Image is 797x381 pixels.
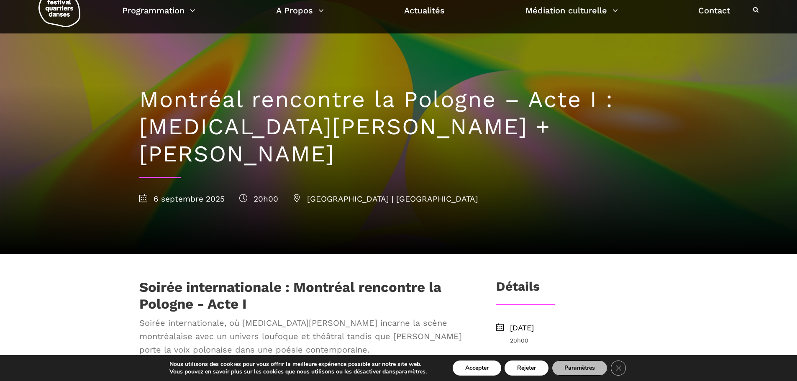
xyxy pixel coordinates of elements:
[496,279,540,300] h3: Détails
[510,336,658,345] span: 20h00
[169,361,427,368] p: Nous utilisons des cookies pour vous offrir la meilleure expérience possible sur notre site web.
[139,194,225,204] span: 6 septembre 2025
[552,361,607,376] button: Paramètres
[510,322,658,334] span: [DATE]
[139,86,658,167] h1: Montréal rencontre la Pologne – Acte I : [MEDICAL_DATA][PERSON_NAME] + [PERSON_NAME]
[139,279,469,312] h1: Soirée internationale : Montréal rencontre la Pologne - Acte I
[404,3,445,18] a: Actualités
[525,3,618,18] a: Médiation culturelle
[239,194,278,204] span: 20h00
[505,361,548,376] button: Rejeter
[510,353,658,378] span: [GEOGRAPHIC_DATA] | [GEOGRAPHIC_DATA]
[276,3,324,18] a: A Propos
[395,368,425,376] button: paramètres
[611,361,626,376] button: Close GDPR Cookie Banner
[139,316,469,356] span: Soirée internationale, où [MEDICAL_DATA][PERSON_NAME] incarne la scène montréalaise avec un unive...
[169,368,427,376] p: Vous pouvez en savoir plus sur les cookies que nous utilisons ou les désactiver dans .
[698,3,730,18] a: Contact
[453,361,501,376] button: Accepter
[122,3,195,18] a: Programmation
[293,194,478,204] span: [GEOGRAPHIC_DATA] | [GEOGRAPHIC_DATA]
